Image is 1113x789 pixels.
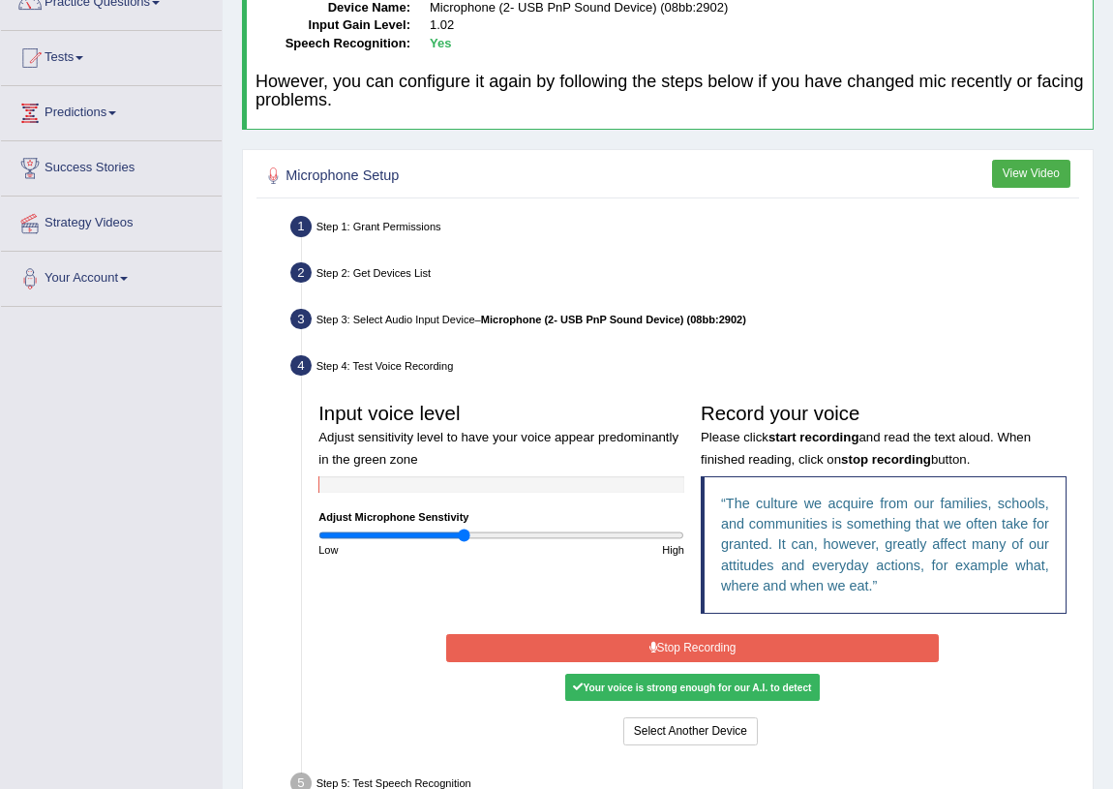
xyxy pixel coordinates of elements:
a: Predictions [1,86,222,135]
b: start recording [768,430,859,444]
button: Select Another Device [623,717,758,745]
div: Step 1: Grant Permissions [284,211,1086,247]
dd: 1.02 [430,16,1084,35]
small: Adjust sensitivity level to have your voice appear predominantly in the green zone [318,430,678,466]
div: Step 3: Select Audio Input Device [284,304,1086,340]
b: Yes [430,36,451,50]
a: Your Account [1,252,222,300]
dt: Input Gain Level: [256,16,410,35]
a: Tests [1,31,222,79]
span: – [475,314,746,325]
h3: Input voice level [318,403,684,468]
button: View Video [992,160,1070,188]
div: Your voice is strong enough for our A.I. to detect [565,674,820,701]
h2: Microphone Setup [261,164,766,189]
h4: However, you can configure it again by following the steps below if you have changed mic recently... [256,73,1084,111]
a: Strategy Videos [1,197,222,245]
div: Step 2: Get Devices List [284,258,1086,293]
b: Microphone (2- USB PnP Sound Device) (08bb:2902) [481,314,746,325]
dt: Speech Recognition: [256,35,410,53]
div: Low [311,542,501,558]
h3: Record your voice [701,403,1067,468]
button: Stop Recording [446,634,939,662]
div: Step 4: Test Voice Recording [284,350,1086,386]
b: stop recording [841,452,931,467]
div: High [501,542,692,558]
q: The culture we acquire from our families, schools, and communities is something that we often tak... [721,496,1049,593]
label: Adjust Microphone Senstivity [318,509,468,525]
small: Please click and read the text aloud. When finished reading, click on button. [701,430,1031,466]
a: Success Stories [1,141,222,190]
